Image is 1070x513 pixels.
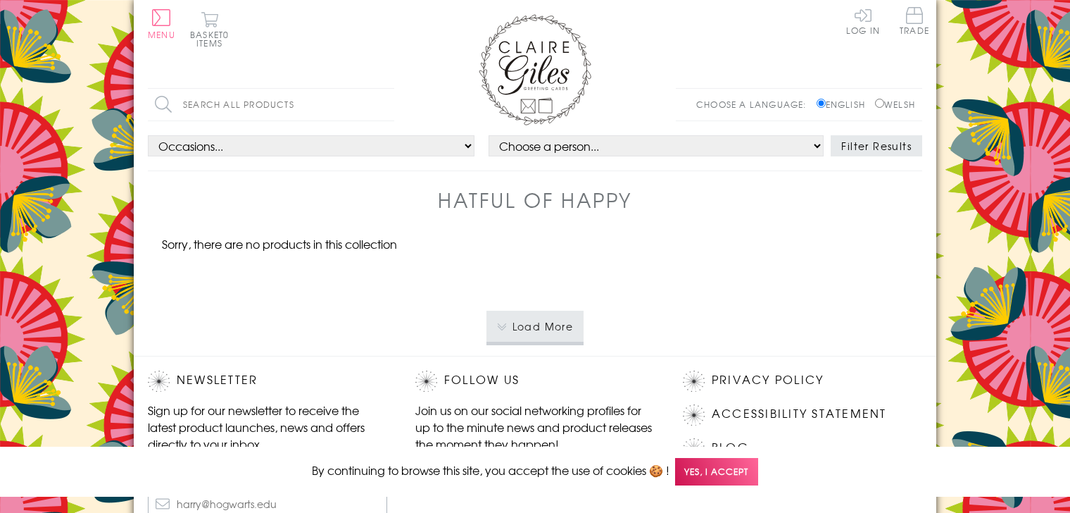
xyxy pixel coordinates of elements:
[675,458,758,486] span: Yes, I accept
[875,98,915,111] label: Welsh
[712,371,824,390] a: Privacy Policy
[846,7,880,35] a: Log In
[831,135,922,156] button: Filter Results
[190,11,229,47] button: Basket0 items
[148,235,411,252] p: Sorry, there are no products in this collection
[415,371,655,392] h2: Follow Us
[712,404,887,424] a: Accessibility Statement
[875,99,884,108] input: Welsh
[817,99,826,108] input: English
[817,98,872,111] label: English
[900,7,929,37] a: Trade
[148,9,175,39] button: Menu
[438,185,632,214] h1: Hatful of Happy
[148,28,175,41] span: Menu
[479,14,591,125] img: Claire Giles Greetings Cards
[148,89,394,120] input: Search all products
[900,7,929,35] span: Trade
[148,371,387,392] h2: Newsletter
[380,89,394,120] input: Search
[196,28,229,49] span: 0 items
[486,311,584,342] button: Load More
[712,438,749,457] a: Blog
[415,402,655,452] p: Join us on our social networking profiles for up to the minute news and product releases the mome...
[696,98,814,111] p: Choose a language:
[148,402,387,452] p: Sign up for our newsletter to receive the latest product launches, news and offers directly to yo...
